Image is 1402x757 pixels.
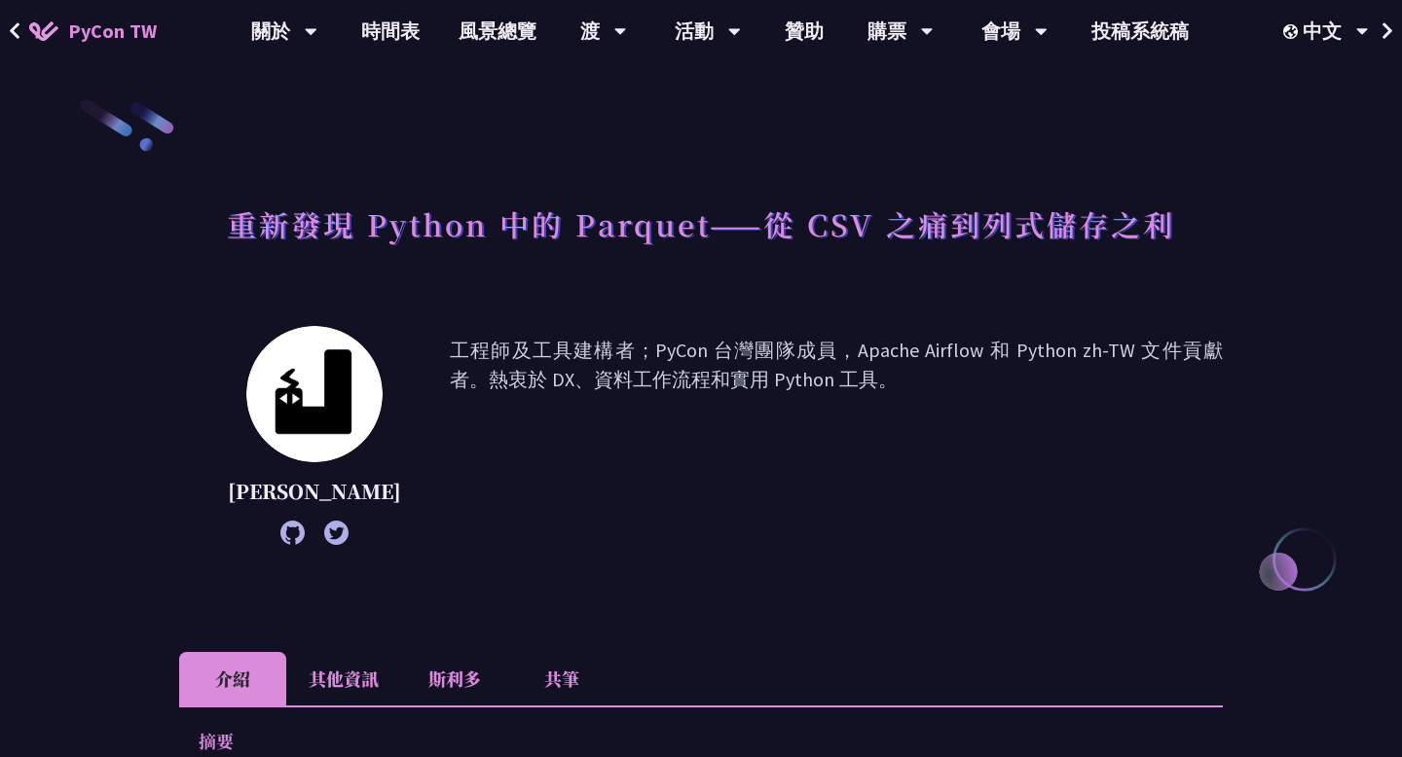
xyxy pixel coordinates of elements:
font: 斯利多 [428,666,481,691]
font: 工程師及工具建構者；PyCon 台灣團隊成員，Apache Airflow 和 Python zh-TW 文件貢獻者。熱衷於 DX、資料工作流程和實用 Python 工具。 [450,338,1223,391]
font: 關於 [251,18,290,43]
font: 風景總覽 [459,18,536,43]
font: 其他資訊 [309,666,379,691]
font: 會場 [981,18,1020,43]
font: [PERSON_NAME] [228,477,401,505]
font: 活動 [675,18,714,43]
a: PyCon TW [10,7,176,55]
font: 介紹 [215,666,250,691]
font: 投稿系統稿 [1091,18,1189,43]
font: 共筆 [544,666,579,691]
font: 購票 [867,18,906,43]
font: 渡 [580,18,600,43]
font: 時間表 [361,18,420,43]
font: 中文 [1303,18,1342,43]
img: PyCon TW 2025 首頁圖標 [29,21,58,41]
font: 贊助 [785,18,824,43]
font: PyCon TW [68,18,157,43]
font: 摘要 [199,728,234,753]
img: 區域設定圖標 [1283,24,1303,39]
img: 喬西克斯 [246,326,383,462]
font: 重新發現 Python 中的 Parquet——從 CSV 之痛到列式儲存之利 [227,202,1175,245]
